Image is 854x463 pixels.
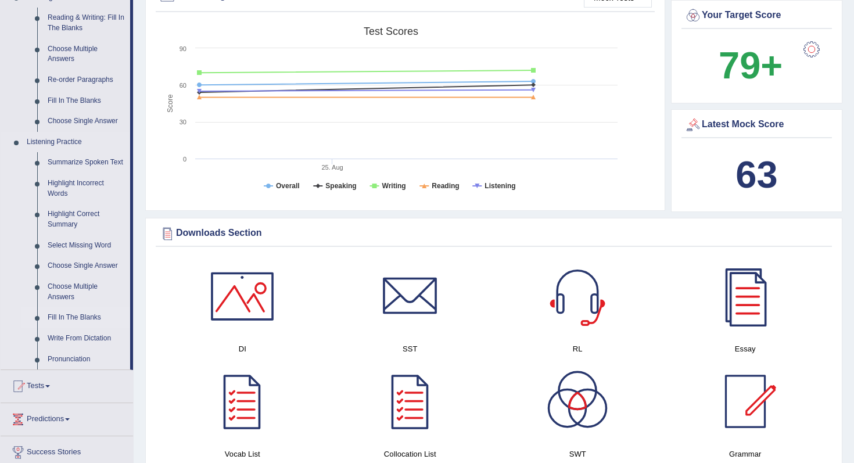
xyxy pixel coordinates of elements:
[42,307,130,328] a: Fill In The Blanks
[180,119,186,125] text: 30
[164,448,321,460] h4: Vocab List
[485,182,515,190] tspan: Listening
[42,204,130,235] a: Highlight Correct Summary
[164,343,321,355] h4: DI
[42,70,130,91] a: Re-order Paragraphs
[42,91,130,112] a: Fill In The Blanks
[668,343,824,355] h4: Essay
[325,182,356,190] tspan: Speaking
[42,173,130,204] a: Highlight Incorrect Words
[719,44,783,87] b: 79+
[382,182,406,190] tspan: Writing
[1,403,133,432] a: Predictions
[276,182,300,190] tspan: Overall
[42,152,130,173] a: Summarize Spoken Text
[42,349,130,370] a: Pronunciation
[1,370,133,399] a: Tests
[183,156,186,163] text: 0
[180,82,186,89] text: 60
[159,225,829,242] div: Downloads Section
[42,235,130,256] a: Select Missing Word
[166,94,174,113] tspan: Score
[21,132,130,153] a: Listening Practice
[332,448,489,460] h4: Collocation List
[42,256,130,277] a: Choose Single Answer
[500,343,656,355] h4: RL
[42,8,130,38] a: Reading & Writing: Fill In The Blanks
[735,153,777,196] b: 63
[668,448,824,460] h4: Grammar
[42,328,130,349] a: Write From Dictation
[684,7,829,24] div: Your Target Score
[42,39,130,70] a: Choose Multiple Answers
[332,343,489,355] h4: SST
[364,26,418,37] tspan: Test scores
[684,116,829,134] div: Latest Mock Score
[432,182,459,190] tspan: Reading
[42,111,130,132] a: Choose Single Answer
[42,277,130,307] a: Choose Multiple Answers
[500,448,656,460] h4: SWT
[321,164,343,171] tspan: 25. Aug
[180,45,186,52] text: 90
